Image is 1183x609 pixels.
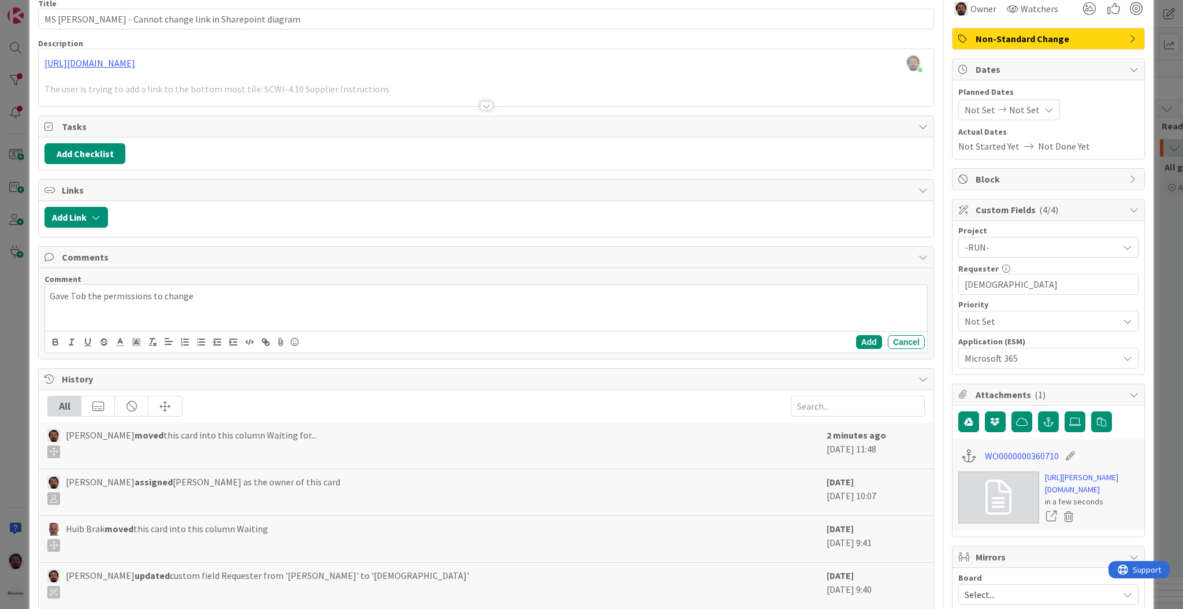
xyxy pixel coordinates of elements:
[66,428,317,458] span: [PERSON_NAME] this card into this column Waiting for...
[965,313,1113,329] span: Not Set
[48,396,81,416] div: All
[105,523,133,534] b: moved
[958,126,1139,138] span: Actual Dates
[47,523,60,536] img: HB
[62,183,913,197] span: Links
[827,429,886,441] b: 2 minutes ago
[827,570,854,581] b: [DATE]
[976,550,1124,564] span: Mirrors
[1035,389,1046,400] span: ( 1 )
[62,250,913,264] span: Comments
[888,335,925,349] button: Cancel
[970,2,996,16] span: Owner
[976,388,1124,402] span: Attachments
[976,32,1124,46] span: Non-Standard Change
[958,226,1139,235] div: Project
[62,120,913,133] span: Tasks
[50,289,922,303] p: Gave Tob the permissions to change
[44,143,125,164] button: Add Checklist
[958,139,1020,153] span: Not Started Yet
[1009,103,1040,117] span: Not Set
[66,569,469,599] span: [PERSON_NAME] custom field Requester from '[PERSON_NAME]' to '[DEMOGRAPHIC_DATA]'
[47,476,60,489] img: AC
[958,574,982,582] span: Board
[38,9,934,29] input: type card name here...
[1045,496,1139,508] div: in a few seconds
[135,476,173,488] b: assigned
[965,350,1113,366] span: Microsoft 365
[1045,509,1058,524] a: Open
[135,429,163,441] b: moved
[958,337,1139,346] div: Application (ESM)
[62,372,913,386] span: History
[44,57,135,69] a: [URL][DOMAIN_NAME]
[135,570,170,581] b: updated
[827,475,925,510] div: [DATE] 10:07
[1039,204,1058,216] span: ( 4/4 )
[856,335,882,349] button: Add
[827,476,854,488] b: [DATE]
[24,2,53,16] span: Support
[1021,2,1058,16] span: Watchers
[976,172,1124,186] span: Block
[827,569,925,603] div: [DATE] 9:40
[827,523,854,534] b: [DATE]
[827,522,925,556] div: [DATE] 9:41
[965,103,995,117] span: Not Set
[976,62,1124,76] span: Dates
[965,586,1113,603] span: Select...
[1038,139,1090,153] span: Not Done Yet
[791,396,925,417] input: Search...
[965,239,1113,255] span: -RUN-
[47,429,60,442] img: AC
[66,475,340,505] span: [PERSON_NAME] [PERSON_NAME] as the owner of this card
[827,428,925,463] div: [DATE] 11:48
[905,55,921,71] img: OnCl7LGpK6aSgKCc2ZdSmTqaINaX6qd1.png
[44,274,81,284] span: Comment
[66,522,268,552] span: Huib Brak this card into this column Waiting
[985,449,1059,463] a: WO0000000360710
[958,300,1139,309] div: Priority
[958,263,999,274] label: Requester
[954,2,968,16] img: AC
[958,86,1139,98] span: Planned Dates
[976,203,1124,217] span: Custom Fields
[47,570,60,582] img: AC
[38,38,83,49] span: Description
[1045,471,1139,496] a: [URL][PERSON_NAME][DOMAIN_NAME]
[44,207,108,228] button: Add Link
